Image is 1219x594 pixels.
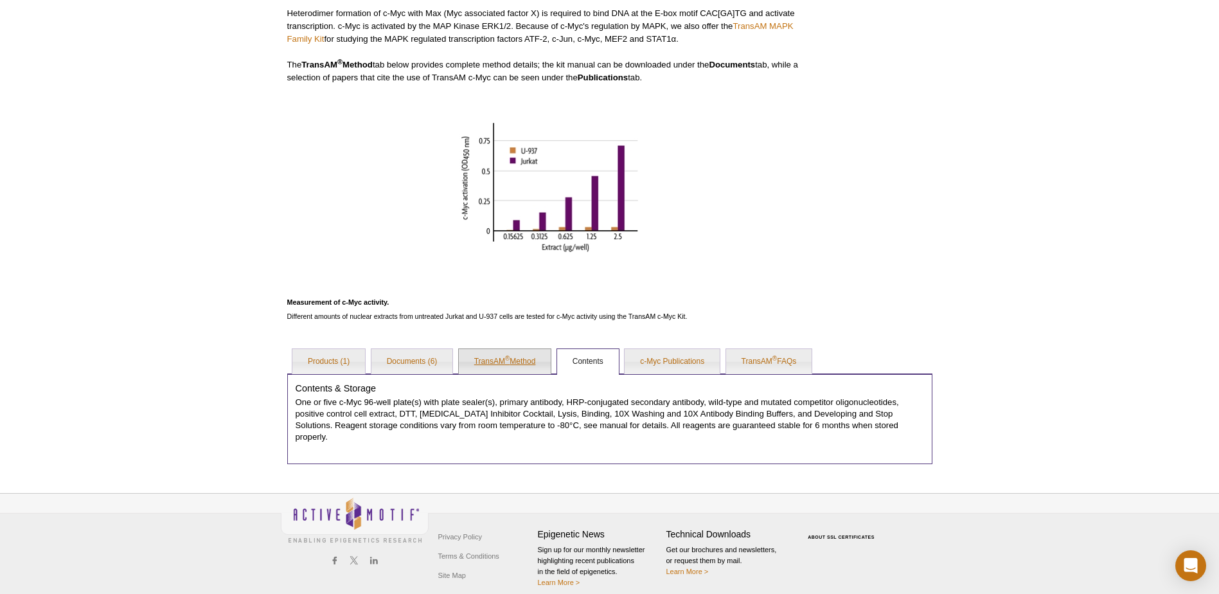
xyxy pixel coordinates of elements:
strong: Documents [709,60,755,69]
h4: Contents & Storage [296,382,924,394]
h4: Technical Downloads [666,529,788,540]
a: Learn More > [538,579,580,586]
a: Privacy Policy [435,527,485,546]
a: Learn More > [666,568,709,575]
a: Terms & Conditions [435,546,503,566]
a: Site Map [435,566,469,585]
a: c-Myc Publications [625,349,720,375]
a: ABOUT SSL CERTIFICATES [808,535,875,539]
p: Sign up for our monthly newsletter highlighting recent publications in the field of epigenetics. [538,544,660,588]
a: Contents [557,349,619,375]
a: Products (1) [292,349,365,375]
img: Active Motif, [281,494,429,546]
h4: Epigenetic News [538,529,660,540]
sup: ® [337,58,343,66]
h3: Measurement of c-Myc activity. [287,294,810,310]
p: One or five c-Myc 96-well plate(s) with plate sealer(s), primary antibody, HRP-conjugated seconda... [296,397,924,443]
p: The tab below provides complete method details; the kit manual can be downloaded under the tab, w... [287,59,810,84]
a: Documents (6) [371,349,453,375]
span: Different amounts of nuclear extracts from untreated Jurkat and U-937 cells are tested for c-Myc ... [287,312,688,320]
a: TransAM MAPK Family Kit [287,21,794,44]
sup: ® [772,355,777,362]
a: TransAM®Method [459,349,551,375]
table: Click to Verify - This site chose Symantec SSL for secure e-commerce and confidential communicati... [795,516,891,544]
img: Measurement of c-Myc activity [459,123,638,252]
strong: TransAM Method [301,60,373,69]
p: Heterodimer formation of c-Myc with Max (Myc associated factor X) is required to bind DNA at the ... [287,7,810,46]
div: Open Intercom Messenger [1175,550,1206,581]
strong: Publications [578,73,628,82]
sup: ® [505,355,510,362]
p: Get our brochures and newsletters, or request them by mail. [666,544,788,577]
a: TransAM®FAQs [726,349,812,375]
